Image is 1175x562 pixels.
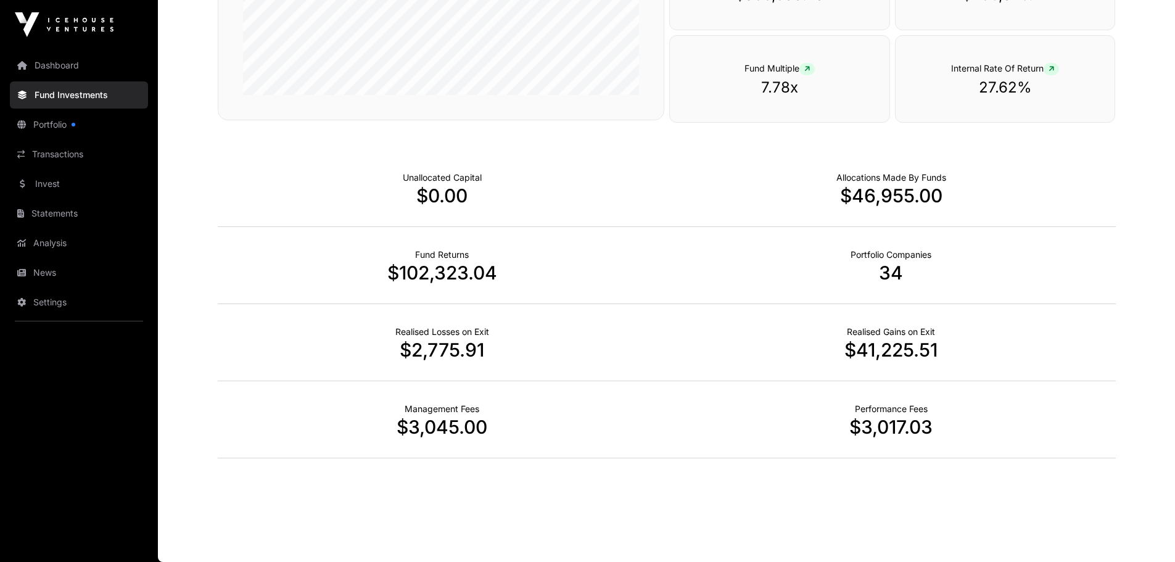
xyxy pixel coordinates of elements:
[847,326,935,338] p: Net Realised on Positive Exits
[667,339,1116,361] p: $41,225.51
[667,416,1116,438] p: $3,017.03
[10,111,148,138] a: Portfolio
[920,78,1090,97] p: 27.62%
[10,141,148,168] a: Transactions
[10,81,148,109] a: Fund Investments
[951,63,1059,73] span: Internal Rate Of Return
[695,78,865,97] p: 7.78x
[218,184,667,207] p: $0.00
[10,170,148,197] a: Invest
[218,416,667,438] p: $3,045.00
[218,339,667,361] p: $2,775.91
[836,171,946,184] p: Capital Deployed Into Companies
[403,171,482,184] p: Cash not yet allocated
[415,249,469,261] p: Realised Returns from Funds
[395,326,489,338] p: Net Realised on Negative Exits
[405,403,479,415] p: Fund Management Fees incurred to date
[10,229,148,257] a: Analysis
[667,184,1116,207] p: $46,955.00
[851,249,931,261] p: Number of Companies Deployed Into
[744,63,815,73] span: Fund Multiple
[10,289,148,316] a: Settings
[218,262,667,284] p: $102,323.04
[10,200,148,227] a: Statements
[667,262,1116,284] p: 34
[10,259,148,286] a: News
[10,52,148,79] a: Dashboard
[15,12,113,37] img: Icehouse Ventures Logo
[1113,503,1175,562] iframe: Chat Widget
[855,403,928,415] p: Fund Performance Fees (Carry) incurred to date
